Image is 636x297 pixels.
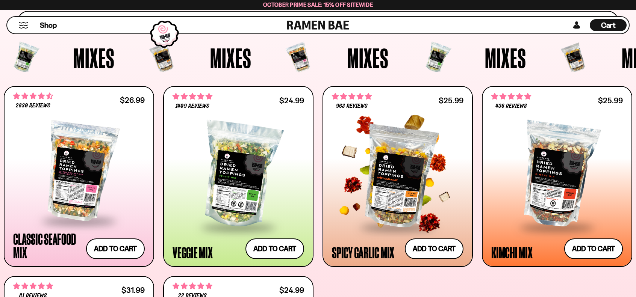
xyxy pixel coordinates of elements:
[120,96,145,104] div: $26.99
[13,91,53,101] span: 4.68 stars
[491,246,533,259] div: Kimchi Mix
[263,1,373,8] span: October Prime Sale: 15% off Sitewide
[332,246,394,259] div: Spicy Garlic Mix
[279,286,304,294] div: $24.99
[73,44,115,72] span: Mixes
[121,286,145,294] div: $31.99
[601,21,616,30] span: Cart
[323,86,473,267] a: 4.75 stars 963 reviews $25.99 Spicy Garlic Mix Add to cart
[347,44,389,72] span: Mixes
[439,97,463,104] div: $25.99
[173,92,212,101] span: 4.76 stars
[163,86,313,267] a: 4.76 stars 1409 reviews $24.99 Veggie Mix Add to cart
[13,281,53,291] span: 4.83 stars
[40,19,57,31] a: Shop
[598,97,623,104] div: $25.99
[279,97,304,104] div: $24.99
[173,246,213,259] div: Veggie Mix
[13,232,82,259] div: Classic Seafood Mix
[18,22,29,29] button: Mobile Menu Trigger
[491,92,531,101] span: 4.76 stars
[495,103,527,109] span: 436 reviews
[173,281,212,291] span: 4.82 stars
[16,103,50,109] span: 2830 reviews
[564,238,623,259] button: Add to cart
[40,20,57,30] span: Shop
[86,238,145,259] button: Add to cart
[482,86,632,267] a: 4.76 stars 436 reviews $25.99 Kimchi Mix Add to cart
[332,92,372,101] span: 4.75 stars
[4,86,154,267] a: 4.68 stars 2830 reviews $26.99 Classic Seafood Mix Add to cart
[485,44,526,72] span: Mixes
[210,44,251,72] span: Mixes
[405,238,463,259] button: Add to cart
[245,238,304,259] button: Add to cart
[590,17,627,33] div: Cart
[176,103,209,109] span: 1409 reviews
[336,103,368,109] span: 963 reviews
